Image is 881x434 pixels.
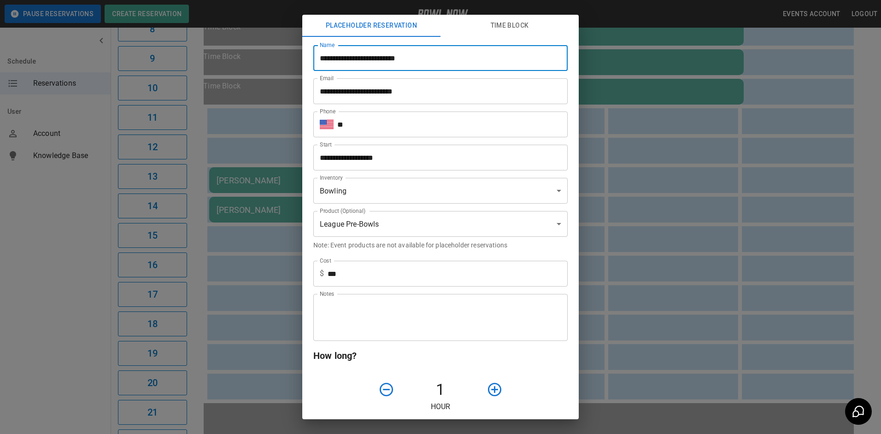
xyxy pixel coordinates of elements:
label: Phone [320,107,335,115]
div: Bowling [313,178,568,204]
button: Placeholder Reservation [302,15,440,37]
button: Select country [320,117,334,131]
h4: 1 [398,380,483,399]
button: Time Block [440,15,579,37]
p: Note: Event products are not available for placeholder reservations [313,240,568,250]
h6: How long? [313,348,568,363]
div: League Pre-Bowls [313,211,568,237]
p: Hour [313,401,568,412]
p: $ [320,268,324,279]
input: Choose date, selected date is Sep 12, 2025 [313,145,561,170]
label: Start [320,141,332,148]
